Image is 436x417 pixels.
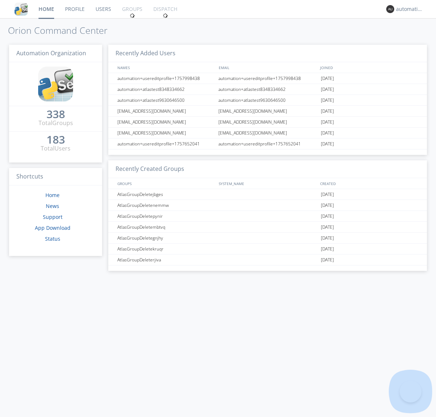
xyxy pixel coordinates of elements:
a: 183 [47,136,65,144]
h3: Recently Created Groups [108,160,427,178]
a: AtlasGroupDeletembtvq[DATE] [108,222,427,233]
span: [DATE] [321,200,334,211]
div: 183 [47,136,65,143]
a: [EMAIL_ADDRESS][DOMAIN_NAME][EMAIL_ADDRESS][DOMAIN_NAME][DATE] [108,117,427,128]
span: [DATE] [321,222,334,233]
div: AtlasGroupDeletepynir [116,211,216,221]
img: cddb5a64eb264b2086981ab96f4c1ba7 [38,67,73,101]
span: [DATE] [321,128,334,139]
a: [EMAIL_ADDRESS][DOMAIN_NAME][EMAIL_ADDRESS][DOMAIN_NAME][DATE] [108,128,427,139]
span: [DATE] [321,254,334,265]
div: AtlasGroupDeletembtvq [116,222,216,232]
div: automation+atlastest8348334662 [116,84,216,95]
h3: Shortcuts [9,168,102,186]
div: AtlasGroupDeletekruqr [116,244,216,254]
a: Home [45,192,60,199]
div: Total Users [41,144,70,153]
a: App Download [35,224,70,231]
a: AtlasGroupDeleterjiva[DATE] [108,254,427,265]
span: [DATE] [321,189,334,200]
a: automation+usereditprofile+1757652041automation+usereditprofile+1757652041[DATE] [108,139,427,149]
a: automation+atlastest8348334662automation+atlastest8348334662[DATE] [108,84,427,95]
span: [DATE] [321,106,334,117]
iframe: Toggle Customer Support [400,381,421,402]
a: AtlasGroupDeletenemmw[DATE] [108,200,427,211]
div: automation+usereditprofile+1757998438 [217,73,319,84]
div: automation+usereditprofile+1757652041 [116,139,216,149]
a: automation+usereditprofile+1757998438automation+usereditprofile+1757998438[DATE] [108,73,427,84]
span: [DATE] [321,139,334,149]
div: automation+atlastest8348334662 [217,84,319,95]
span: [DATE] [321,244,334,254]
div: AtlasGroupDeletejbges [116,189,216,200]
a: AtlasGroupDeletepynir[DATE] [108,211,427,222]
a: AtlasGroupDeletejbges[DATE] [108,189,427,200]
a: automation+atlastest9630646500automation+atlastest9630646500[DATE] [108,95,427,106]
div: automation+usereditprofile+1757998438 [116,73,216,84]
div: AtlasGroupDeletegnjhy [116,233,216,243]
div: GROUPS [116,178,215,189]
div: [EMAIL_ADDRESS][DOMAIN_NAME] [116,106,216,116]
img: 373638.png [386,5,394,13]
a: AtlasGroupDeletekruqr[DATE] [108,244,427,254]
span: [DATE] [321,233,334,244]
img: spin.svg [163,13,168,18]
div: automation+atlastest9630646500 [217,95,319,105]
div: NAMES [116,62,215,73]
h3: Recently Added Users [108,45,427,63]
div: [EMAIL_ADDRESS][DOMAIN_NAME] [217,128,319,138]
span: [DATE] [321,95,334,106]
a: News [46,203,59,209]
a: Status [45,235,60,242]
span: [DATE] [321,73,334,84]
img: cddb5a64eb264b2086981ab96f4c1ba7 [15,3,28,16]
div: AtlasGroupDeletenemmw [116,200,216,210]
div: AtlasGroupDeleterjiva [116,254,216,265]
img: spin.svg [130,13,135,18]
div: Total Groups [39,119,73,127]
div: [EMAIL_ADDRESS][DOMAIN_NAME] [116,128,216,138]
div: [EMAIL_ADDRESS][DOMAIN_NAME] [116,117,216,127]
div: CREATED [318,178,420,189]
div: SYSTEM_NAME [217,178,318,189]
a: 338 [47,111,65,119]
div: automation+atlas0011 [396,5,423,13]
div: [EMAIL_ADDRESS][DOMAIN_NAME] [217,117,319,127]
a: Support [43,213,62,220]
span: [DATE] [321,84,334,95]
div: automation+atlastest9630646500 [116,95,216,105]
a: AtlasGroupDeletegnjhy[DATE] [108,233,427,244]
a: [EMAIL_ADDRESS][DOMAIN_NAME][EMAIL_ADDRESS][DOMAIN_NAME][DATE] [108,106,427,117]
span: Automation Organization [16,49,86,57]
div: 338 [47,111,65,118]
div: [EMAIL_ADDRESS][DOMAIN_NAME] [217,106,319,116]
span: [DATE] [321,117,334,128]
div: EMAIL [217,62,318,73]
div: automation+usereditprofile+1757652041 [217,139,319,149]
div: JOINED [318,62,420,73]
span: [DATE] [321,211,334,222]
